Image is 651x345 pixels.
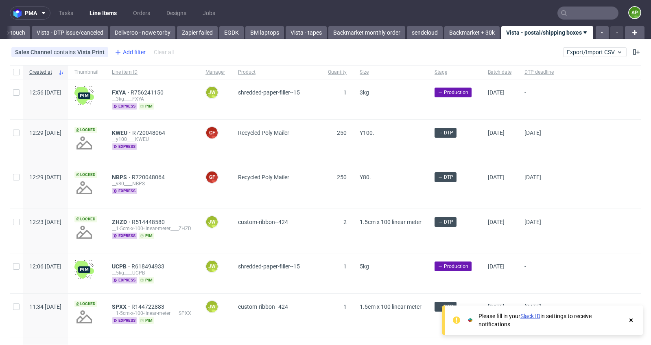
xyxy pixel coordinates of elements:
span: Product [238,69,315,76]
span: [DATE] [524,130,541,136]
span: shredded-paper-filler--15 [238,89,300,96]
span: Batch date [488,69,511,76]
span: → DTP [438,174,453,181]
span: DTP deadline [524,69,554,76]
img: Slack [466,316,474,324]
div: __y80____NBPS [112,180,192,187]
div: __1-5cm-x-100-linear-meter____ZHZD [112,225,192,232]
a: UCPB [112,263,131,270]
span: Locked [74,301,97,307]
img: no_design.png [74,222,94,242]
span: - [524,89,554,110]
a: Backmarket + 30k [444,26,500,39]
span: Export/Import CSV [567,49,623,55]
span: 12:56 [DATE] [29,89,61,96]
span: pim [139,103,154,110]
a: FXYA [112,89,131,96]
figcaption: AP [629,7,640,18]
button: Export/Import CSV [563,47,627,57]
div: Vista Print [77,49,105,55]
span: Thumbnail [74,69,99,76]
button: pma [10,7,50,20]
span: Locked [74,127,97,133]
span: Y100. [360,130,374,136]
a: sendcloud [407,26,443,39]
figcaption: JW [206,216,218,228]
span: 3kg [360,89,369,96]
a: R720048064 [132,130,167,136]
div: __3kg____FXYA [112,96,192,102]
div: __y100____KWEU [112,136,192,143]
a: R144722883 [131,303,166,310]
span: Recycled Poly Mailer [238,174,289,180]
span: 12:29 [DATE] [29,130,61,136]
figcaption: JW [206,87,218,98]
span: pim [139,317,154,324]
a: KWEU [112,130,132,136]
span: Stage [435,69,475,76]
span: Quantity [328,69,347,76]
div: __1-5cm-x-100-linear-meter____SPXX [112,310,192,316]
span: [DATE] [488,89,505,96]
span: 250 [337,174,347,180]
span: 12:23 [DATE] [29,219,61,225]
span: → DTP [438,303,453,310]
a: R618494933 [131,263,166,270]
a: Vista - tapes [286,26,327,39]
span: 2 [343,219,347,225]
span: [DATE] [488,130,505,136]
div: Clear all [152,46,175,58]
span: 5kg [360,263,369,270]
a: Backmarket monthly order [328,26,405,39]
figcaption: JW [206,261,218,272]
a: Slack ID [520,313,540,319]
span: express [112,143,137,150]
a: NBPS [112,174,132,180]
span: Y80. [360,174,371,180]
a: SPXX [112,303,131,310]
a: Vista - DTP issue/canceled [32,26,108,39]
a: Line Items [85,7,122,20]
a: Jobs [198,7,220,20]
span: [DATE] [488,219,505,225]
span: 1 [343,303,347,310]
span: 1 [343,263,347,270]
span: [DATE] [524,174,541,180]
span: [DATE] [488,174,505,180]
span: → Production [438,263,468,270]
span: Locked [74,171,97,178]
span: 1.5cm x 100 linear meter [360,219,422,225]
span: pim [139,233,154,239]
span: [DATE] [524,303,541,310]
span: pma [25,10,37,16]
span: R756241150 [131,89,165,96]
span: Size [360,69,422,76]
span: 12:06 [DATE] [29,263,61,270]
span: express [112,277,137,283]
span: contains [54,49,77,55]
a: Tasks [54,7,78,20]
span: 1.5cm x 100 linear meter [360,303,422,310]
figcaption: GF [206,171,218,183]
span: express [112,317,137,324]
a: Deliveroo - nowe torby [110,26,175,39]
span: Locked [74,216,97,222]
a: R720048064 [132,174,166,180]
span: express [112,103,137,110]
div: __5kg____UCPB [112,270,192,276]
figcaption: GF [206,127,218,138]
img: wHgJFi1I6lmhQAAAABJRU5ErkJggg== [74,86,94,105]
a: Vista - postal/shipping boxes [501,26,593,39]
span: R514448580 [132,219,166,225]
span: → DTP [438,218,453,226]
img: no_design.png [74,178,94,198]
span: [DATE] [524,219,541,225]
a: Orders [128,7,155,20]
a: EGDK [219,26,244,39]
